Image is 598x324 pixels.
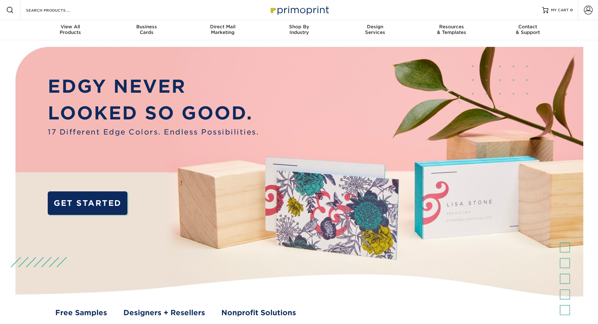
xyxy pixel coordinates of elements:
[108,20,185,40] a: BusinessCards
[32,24,109,30] span: View All
[490,24,566,35] div: & Support
[48,127,259,137] span: 17 Different Edge Colors. Endless Possibilities.
[25,6,87,14] input: SEARCH PRODUCTS.....
[261,24,337,30] span: Shop By
[268,3,331,17] img: Primoprint
[32,20,109,40] a: View AllProducts
[570,8,573,12] span: 0
[55,307,107,318] a: Free Samples
[48,73,259,100] p: EDGY NEVER
[261,24,337,35] div: Industry
[413,20,490,40] a: Resources& Templates
[108,24,185,35] div: Cards
[337,24,413,35] div: Services
[185,24,261,35] div: Marketing
[551,8,569,13] span: MY CART
[221,307,296,318] a: Nonprofit Solutions
[413,24,490,30] span: Resources
[337,20,413,40] a: DesignServices
[490,20,566,40] a: Contact& Support
[337,24,413,30] span: Design
[48,191,127,215] a: GET STARTED
[261,20,337,40] a: Shop ByIndustry
[32,24,109,35] div: Products
[48,100,259,127] p: LOOKED SO GOOD.
[123,307,205,318] a: Designers + Resellers
[185,24,261,30] span: Direct Mail
[185,20,261,40] a: Direct MailMarketing
[490,24,566,30] span: Contact
[413,24,490,35] div: & Templates
[108,24,185,30] span: Business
